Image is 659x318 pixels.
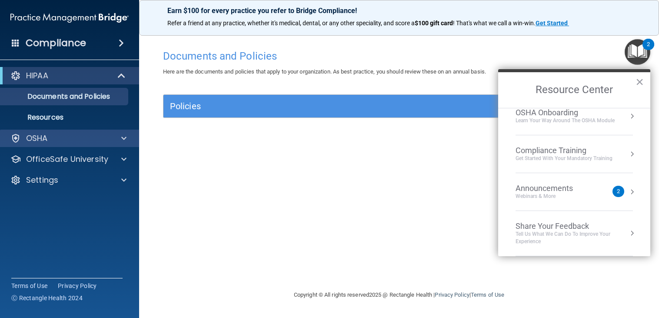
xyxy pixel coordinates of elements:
h2: Resource Center [498,72,650,108]
p: Earn $100 for every practice you refer to Bridge Compliance! [167,7,631,15]
p: OSHA [26,133,48,144]
span: Ⓒ Rectangle Health 2024 [11,294,83,302]
span: Refer a friend at any practice, whether it's medical, dental, or any other speciality, and score a [167,20,415,27]
a: Terms of Use [471,291,504,298]
a: Settings [10,175,126,185]
p: Settings [26,175,58,185]
div: OSHA Onboarding [516,108,615,117]
p: Documents and Policies [6,92,124,101]
a: Privacy Policy [58,281,97,290]
a: Privacy Policy [435,291,469,298]
div: 2 [647,44,650,56]
button: Close [636,75,644,89]
a: Get Started [536,20,569,27]
div: Tell Us What We Can Do to Improve Your Experience [516,231,633,245]
div: Webinars & More [516,193,590,200]
h4: Compliance [26,37,86,49]
a: Terms of Use [11,281,47,290]
div: Get Started with your mandatory training [516,155,612,162]
div: Share Your Feedback [516,221,633,231]
button: Open Resource Center, 2 new notifications [625,39,650,65]
h4: Documents and Policies [163,50,635,62]
h5: Policies [170,101,510,111]
strong: $100 gift card [415,20,453,27]
a: HIPAA [10,70,126,81]
a: Policies [170,99,628,113]
p: Resources [6,113,124,122]
img: PMB logo [10,9,129,27]
div: Compliance Training [516,146,612,155]
a: OSHA [10,133,126,144]
p: OfficeSafe University [26,154,108,164]
span: ! That's what we call a win-win. [453,20,536,27]
div: Resource Center [498,69,650,256]
div: Copyright © All rights reserved 2025 @ Rectangle Health | | [240,281,558,309]
div: Learn your way around the OSHA module [516,117,615,124]
strong: Get Started [536,20,568,27]
div: Announcements [516,184,590,193]
a: OfficeSafe University [10,154,126,164]
span: Here are the documents and policies that apply to your organization. As best practice, you should... [163,68,486,75]
p: HIPAA [26,70,48,81]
